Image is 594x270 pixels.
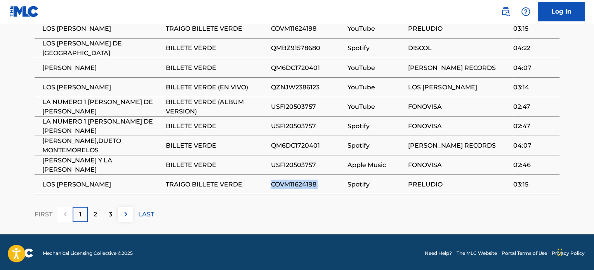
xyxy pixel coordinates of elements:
[271,102,343,111] span: USFI20503757
[109,209,112,219] p: 3
[408,44,509,53] span: DISCOL
[42,155,162,174] span: [PERSON_NAME] Y LA [PERSON_NAME]
[408,121,509,131] span: FONOVISA
[408,160,509,169] span: FONOVISA
[513,102,556,111] span: 02:47
[271,82,343,92] span: QZNJW2386123
[347,102,404,111] span: YouTube
[166,160,267,169] span: BILLETE VERDE
[347,121,404,131] span: Spotify
[408,179,509,189] span: PRELUDIO
[9,6,39,17] img: MLC Logo
[35,209,52,219] p: FIRST
[166,82,267,92] span: BILLETE VERDE (EN VIVO)
[166,97,267,116] span: BILLETE VERDE (ALBUM VERSION)
[42,24,162,33] span: LOS [PERSON_NAME]
[42,136,162,155] span: [PERSON_NAME],DUETO MONTEMORELOS
[166,63,267,72] span: BILLETE VERDE
[513,24,556,33] span: 03:15
[347,63,404,72] span: YouTube
[42,97,162,116] span: LA NUMERO 1 [PERSON_NAME] DE [PERSON_NAME]
[457,249,497,256] a: The MLC Website
[538,2,585,21] a: Log In
[425,249,452,256] a: Need Help?
[271,44,343,53] span: QMBZ91578680
[347,141,404,150] span: Spotify
[271,63,343,72] span: QM6DC1720401
[513,82,556,92] span: 03:14
[166,24,267,33] span: TRAIGO BILLETE VERDE
[42,39,162,57] span: LOS [PERSON_NAME] DE [GEOGRAPHIC_DATA]
[521,7,530,16] img: help
[166,141,267,150] span: BILLETE VERDE
[271,179,343,189] span: COVM11624198
[555,233,594,270] iframe: Chat Widget
[42,117,162,135] span: LA NUMERO 1 [PERSON_NAME] DE [PERSON_NAME]
[166,121,267,131] span: BILLETE VERDE
[498,4,513,19] a: Public Search
[408,24,509,33] span: PRELUDIO
[42,179,162,189] span: LOS [PERSON_NAME]
[271,121,343,131] span: USFI20503757
[271,24,343,33] span: COVM11624198
[271,160,343,169] span: USFI20503757
[513,121,556,131] span: 02:47
[347,44,404,53] span: Spotify
[558,240,562,264] div: Drag
[121,209,130,219] img: right
[513,63,556,72] span: 04:07
[138,209,154,219] p: LAST
[552,249,585,256] a: Privacy Policy
[166,44,267,53] span: BILLETE VERDE
[42,82,162,92] span: LOS [PERSON_NAME]
[347,24,404,33] span: YouTube
[347,82,404,92] span: YouTube
[502,249,547,256] a: Portal Terms of Use
[513,160,556,169] span: 02:46
[513,44,556,53] span: 04:22
[408,141,509,150] span: [PERSON_NAME] RECORDS
[501,7,510,16] img: search
[94,209,97,219] p: 2
[518,4,533,19] div: Help
[347,160,404,169] span: Apple Music
[513,141,556,150] span: 04:07
[347,179,404,189] span: Spotify
[408,82,509,92] span: LOS [PERSON_NAME]
[43,249,133,256] span: Mechanical Licensing Collective © 2025
[42,63,162,72] span: [PERSON_NAME]
[79,209,82,219] p: 1
[408,63,509,72] span: [PERSON_NAME] RECORDS
[408,102,509,111] span: FONOVISA
[513,179,556,189] span: 03:15
[271,141,343,150] span: QM6DC1720401
[166,179,267,189] span: TRAIGO BILLETE VERDE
